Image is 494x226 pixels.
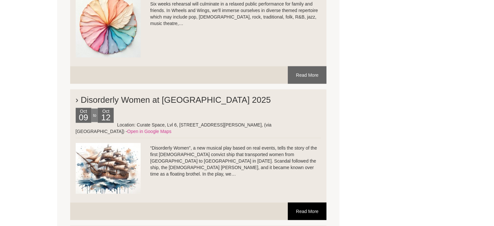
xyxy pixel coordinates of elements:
[288,203,326,220] a: Read More
[76,145,321,177] p: “Disorderly Women”, a new musical play based on real events, tells the story of the first [DEMOGR...
[77,114,90,123] h2: 09
[99,114,112,123] h2: 12
[76,88,321,108] h2: › Disorderly Women at [GEOGRAPHIC_DATA] 2025
[76,108,92,123] div: Oct
[76,122,321,135] div: Location: Curate Space, Lvl 6, [STREET_ADDRESS][PERSON_NAME], (via [GEOGRAPHIC_DATA]) -
[91,109,98,122] div: to
[76,143,141,194] img: DisorderlyWomenClprtCo.jpeg
[288,66,326,84] a: Read More
[98,108,114,123] div: Oct
[127,129,171,134] a: Open in Google Maps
